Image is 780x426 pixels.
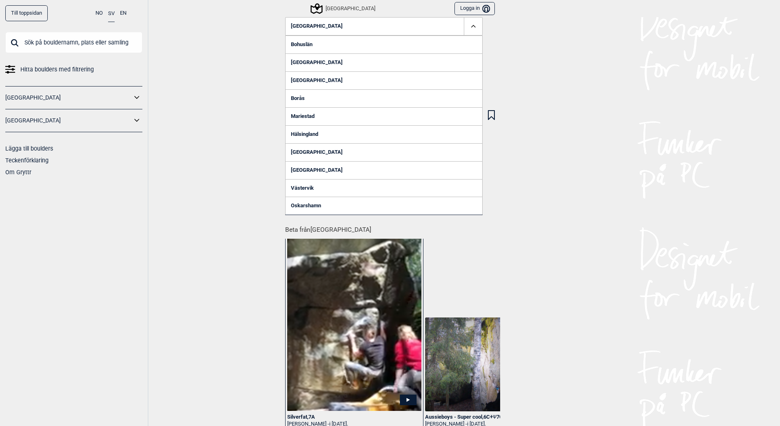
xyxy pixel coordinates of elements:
[285,53,483,71] a: [GEOGRAPHIC_DATA]
[285,17,483,36] button: [GEOGRAPHIC_DATA]
[425,414,559,421] div: Aussieboys - Super cool , 6C+ 7C
[312,4,375,13] div: [GEOGRAPHIC_DATA]
[285,35,483,53] a: Bohuslän
[5,92,132,104] a: [GEOGRAPHIC_DATA]
[5,145,53,152] a: Lägga till boulders
[285,179,483,197] a: Västervik
[95,5,103,21] button: NO
[285,161,483,179] a: [GEOGRAPHIC_DATA]
[493,414,496,420] span: Ψ
[5,5,48,21] a: Till toppsidan
[5,169,31,175] a: Om Gryttr
[20,64,94,75] span: Hitta boulders med filtrering
[285,107,483,125] a: Mariestad
[285,143,483,161] a: [GEOGRAPHIC_DATA]
[5,115,132,126] a: [GEOGRAPHIC_DATA]
[285,197,483,215] a: Oskarshamn
[285,71,483,89] a: [GEOGRAPHIC_DATA]
[454,2,495,16] button: Logga in
[5,64,142,75] a: Hitta boulders med filtrering
[120,5,126,21] button: EN
[425,317,559,411] img: Staffan pa Supercool
[5,32,142,53] input: Sök på bouldernamn, plats eller samling
[287,414,421,421] div: Silverfat , 7A
[108,5,115,22] button: SV
[291,23,343,29] span: [GEOGRAPHIC_DATA]
[285,89,483,107] a: Borås
[285,125,483,143] a: Hälsingland
[287,237,421,411] img: Bart pa Silverfat
[285,220,500,235] h1: Beta från [GEOGRAPHIC_DATA]
[5,157,49,164] a: Teckenförklaring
